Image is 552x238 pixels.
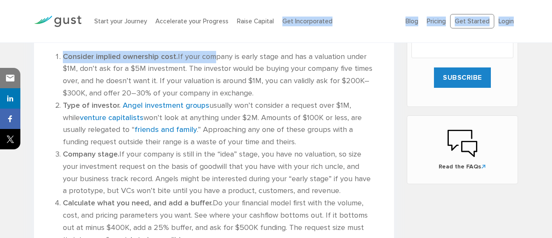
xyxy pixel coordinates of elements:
strong: Type of investor. [63,101,121,110]
a: Login [498,17,514,25]
strong: Company stage. [63,150,119,159]
a: Angel investment groups [123,101,209,110]
strong: Calculate what you need, and add a buffer. [63,199,213,207]
a: Accelerate your Progress [155,17,228,25]
a: Get Incorporated [282,17,332,25]
a: friends and family [135,125,197,134]
img: Gust Logo [34,16,82,27]
a: venture capitalists [80,113,144,122]
li: If your company is early stage and has a valuation under $1M, don’t ask for a $5M investment. The... [63,51,374,100]
li: If your company is still in the “idea” stage, you have no valuation, so size your investment requ... [63,148,374,197]
a: Get Started [450,14,494,29]
li: usually won’t consider a request over $1M, while won’t look at anything under $2M. Amounts of $10... [63,100,374,148]
a: Blog [406,17,418,25]
input: SUBSCRIBE [434,67,491,88]
span: Read the FAQs [416,162,510,171]
a: Read the FAQs [416,129,510,171]
a: Start your Journey [94,17,147,25]
a: Pricing [427,17,446,25]
strong: Consider implied ownership cost. [63,52,178,61]
a: Raise Capital [237,17,274,25]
